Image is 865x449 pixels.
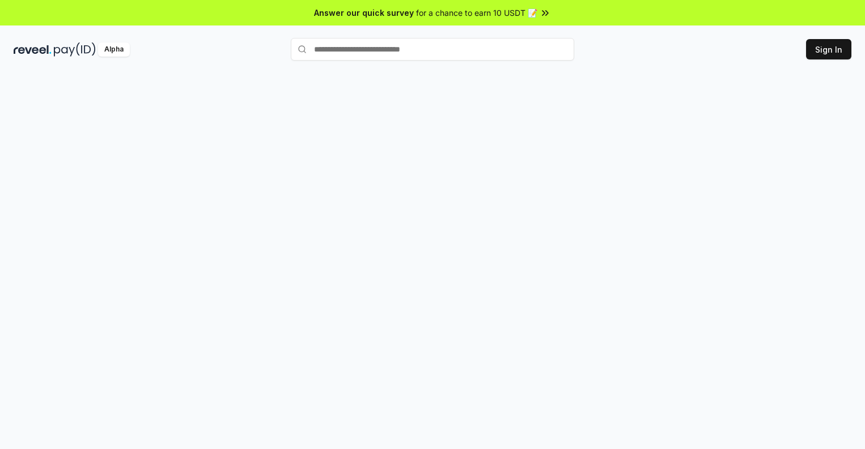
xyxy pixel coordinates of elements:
[54,42,96,57] img: pay_id
[806,39,851,59] button: Sign In
[98,42,130,57] div: Alpha
[14,42,52,57] img: reveel_dark
[314,7,414,19] span: Answer our quick survey
[416,7,537,19] span: for a chance to earn 10 USDT 📝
